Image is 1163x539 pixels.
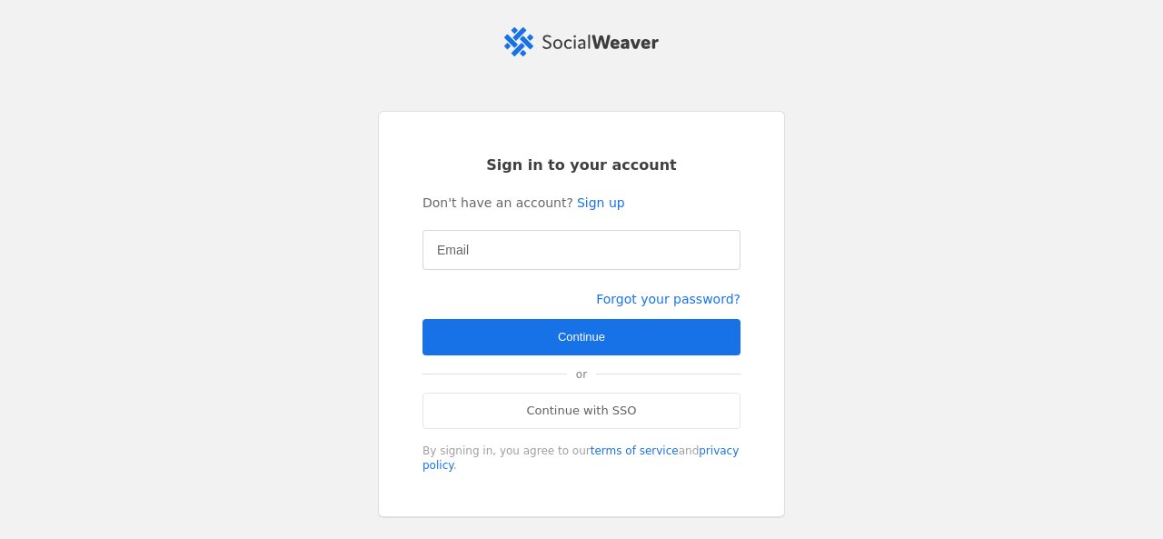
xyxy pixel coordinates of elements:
a: privacy policy [422,444,739,472]
a: Continue with SSO [422,393,741,429]
span: Don't have an account? [422,194,573,212]
span: or [567,356,596,393]
span: Sign in to your account [486,155,677,175]
button: Continue [422,319,741,355]
a: Sign up [577,194,625,212]
a: Forgot your password? [596,292,741,306]
span: Continue [558,328,605,346]
mat-label: Email [437,239,469,261]
div: By signing in, you agree to our and . [422,444,741,473]
a: terms of service [591,444,679,457]
input: Email [437,239,726,261]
